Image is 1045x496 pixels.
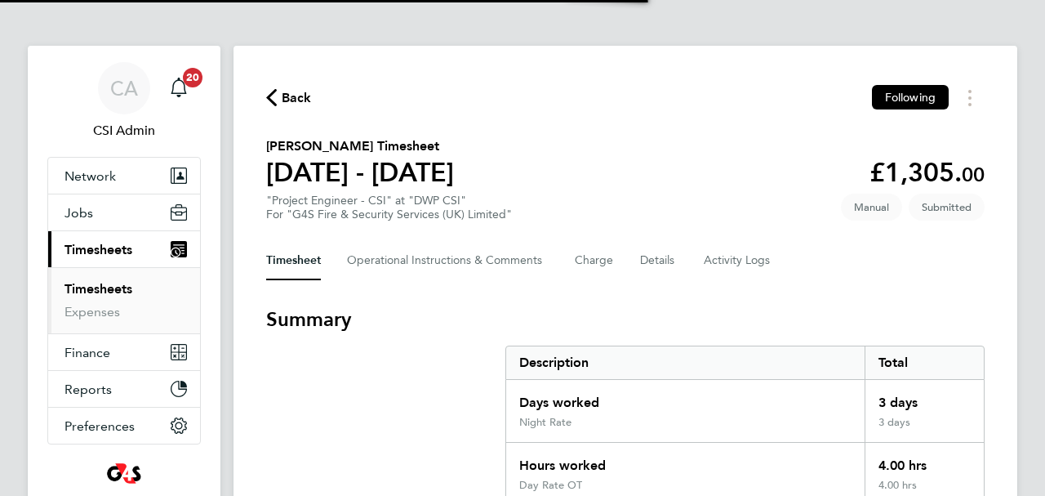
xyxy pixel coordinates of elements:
[183,68,202,87] span: 20
[47,461,201,487] a: Go to home page
[64,168,116,184] span: Network
[962,163,985,186] span: 00
[110,78,138,99] span: CA
[506,443,865,479] div: Hours worked
[48,267,200,333] div: Timesheets
[506,380,865,416] div: Days worked
[266,136,454,156] h2: [PERSON_NAME] Timesheet
[64,382,112,397] span: Reports
[865,443,984,479] div: 4.00 hrs
[347,241,549,280] button: Operational Instructions & Comments
[162,62,195,114] a: 20
[865,380,984,416] div: 3 days
[47,62,201,141] a: CACSI Admin
[64,205,93,221] span: Jobs
[48,158,200,194] button: Network
[575,241,614,280] button: Charge
[266,208,512,221] div: For "G4S Fire & Security Services (UK) Limited"
[704,241,772,280] button: Activity Logs
[64,242,132,257] span: Timesheets
[266,241,321,280] button: Timesheet
[48,371,200,407] button: Reports
[64,345,110,360] span: Finance
[885,90,936,105] span: Following
[48,231,200,267] button: Timesheets
[519,416,571,429] div: Night Rate
[266,306,985,333] h3: Summary
[955,85,985,110] button: Timesheets Menu
[64,281,132,297] a: Timesheets
[909,194,985,221] span: This timesheet is Submitted.
[872,85,949,109] button: Following
[865,346,984,379] div: Total
[841,194,902,221] span: This timesheet was manually created.
[104,461,145,487] img: g4sssuk-logo-retina.png
[48,194,200,230] button: Jobs
[865,416,984,442] div: 3 days
[64,418,135,434] span: Preferences
[519,479,582,492] div: Day Rate OT
[869,157,985,188] app-decimal: £1,305.
[282,88,312,108] span: Back
[266,156,454,189] h1: [DATE] - [DATE]
[506,346,865,379] div: Description
[640,241,678,280] button: Details
[266,87,312,108] button: Back
[47,121,201,141] span: CSI Admin
[64,304,120,319] a: Expenses
[266,194,512,221] div: "Project Engineer - CSI" at "DWP CSI"
[48,334,200,370] button: Finance
[48,408,200,444] button: Preferences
